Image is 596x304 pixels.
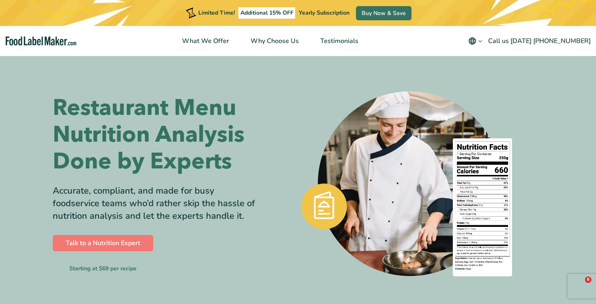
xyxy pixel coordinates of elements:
[198,9,235,17] span: Limited Time!
[310,26,367,56] a: Testimonials
[568,276,588,296] iframe: Intercom live chat
[488,33,591,49] a: Call us [DATE] [PHONE_NUMBER]
[53,185,258,222] p: Accurate, compliant, and made for busy foodservice teams who’d rather skip the hassle of nutritio...
[356,6,412,20] a: Buy Now & Save
[585,276,592,283] span: 6
[53,95,258,175] h1: Restaurant Menu Nutrition Analysis Done by Experts
[172,26,238,56] a: What We Offer
[318,37,359,45] span: Testimonials
[180,37,230,45] span: What We Offer
[240,26,308,56] a: Why Choose Us
[53,235,153,251] a: Talk to a Nutrition Expert
[69,264,137,273] small: Starting at $69 per recipe
[238,7,296,19] span: Additional 15% OFF
[248,37,300,45] span: Why Choose Us
[299,9,349,17] span: Yearly Subscription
